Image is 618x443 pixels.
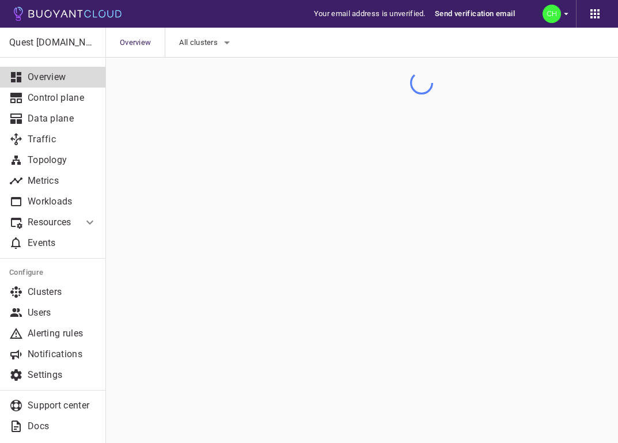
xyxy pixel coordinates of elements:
[28,92,97,104] p: Control plane
[9,268,97,277] h5: Configure
[28,328,97,339] p: Alerting rules
[28,217,74,228] p: Resources
[28,71,97,83] p: Overview
[543,5,561,23] img: Yun Ding
[28,154,97,166] p: Topology
[9,37,96,48] p: Quest [DOMAIN_NAME]
[120,28,165,58] span: Overview
[28,237,97,249] p: Events
[179,34,234,51] button: All clusters
[28,134,97,145] p: Traffic
[28,196,97,207] p: Workloads
[28,349,97,360] p: Notifications
[28,421,97,432] p: Docs
[435,9,515,18] h5: Send verification email
[28,113,97,124] p: Data plane
[28,400,97,411] p: Support center
[28,307,97,319] p: Users
[28,369,97,381] p: Settings
[179,38,220,47] span: All clusters
[430,5,520,22] button: Send verification email
[28,175,97,187] p: Metrics
[314,9,426,18] span: Your email address is unverified.
[28,286,97,298] p: Clusters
